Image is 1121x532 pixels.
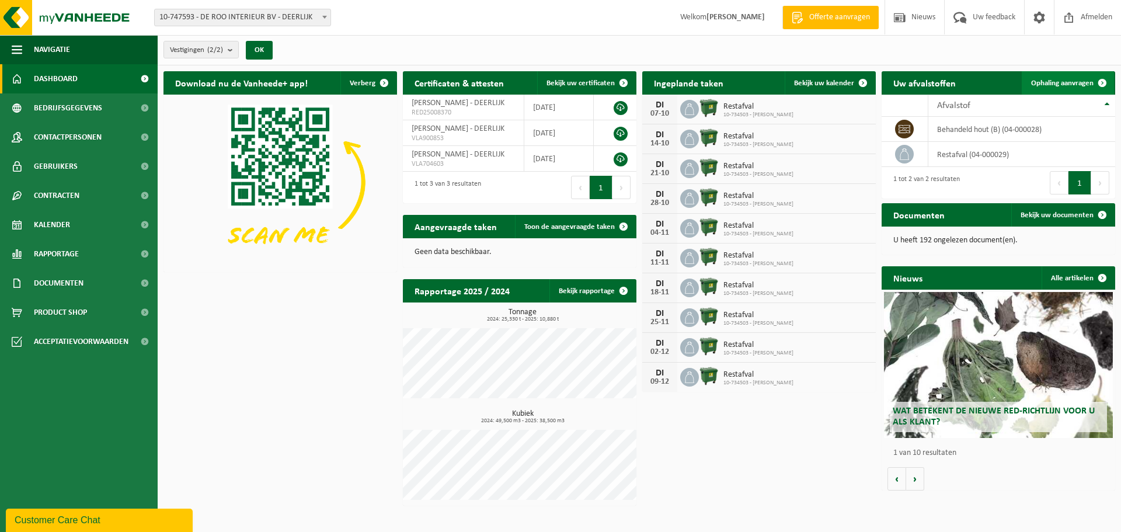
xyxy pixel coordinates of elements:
img: Download de VHEPlus App [163,95,397,270]
span: [PERSON_NAME] - DEERLIJK [412,124,504,133]
span: Ophaling aanvragen [1031,79,1094,87]
button: Previous [571,176,590,199]
span: 10-734503 - [PERSON_NAME] [723,320,793,327]
img: WB-1100-HPE-GN-01 [699,336,719,356]
span: Gebruikers [34,152,78,181]
h3: Tonnage [409,308,636,322]
img: WB-1100-HPE-GN-01 [699,158,719,178]
div: 18-11 [648,288,671,297]
span: 10-734503 - [PERSON_NAME] [723,231,793,238]
span: 10-747593 - DE ROO INTERIEUR BV - DEERLIJK [154,9,331,26]
span: Contracten [34,181,79,210]
button: Vorige [887,467,906,491]
div: 09-12 [648,378,671,386]
div: DI [648,339,671,348]
span: Toon de aangevraagde taken [524,223,615,231]
span: VLA704603 [412,159,515,169]
span: Navigatie [34,35,70,64]
button: Verberg [340,71,396,95]
span: Dashboard [34,64,78,93]
span: Verberg [350,79,375,87]
h2: Certificaten & attesten [403,71,516,94]
span: 10-734503 - [PERSON_NAME] [723,201,793,208]
div: DI [648,160,671,169]
p: 1 van 10 resultaten [893,449,1109,457]
span: [PERSON_NAME] - DEERLIJK [412,99,504,107]
td: behandeld hout (B) (04-000028) [928,117,1115,142]
button: 1 [590,176,612,199]
span: Bekijk uw documenten [1021,211,1094,219]
h2: Documenten [882,203,956,226]
span: Restafval [723,311,793,320]
h2: Download nu de Vanheede+ app! [163,71,319,94]
h3: Kubiek [409,410,636,424]
strong: [PERSON_NAME] [706,13,765,22]
h2: Ingeplande taken [642,71,735,94]
div: 1 tot 3 van 3 resultaten [409,175,481,200]
span: 2024: 25,330 t - 2025: 10,880 t [409,317,636,322]
a: Bekijk rapportage [549,279,635,302]
p: U heeft 192 ongelezen document(en). [893,237,1103,245]
span: Restafval [723,370,793,380]
span: Kalender [34,210,70,239]
div: DI [648,130,671,140]
span: RED25008370 [412,108,515,117]
div: 07-10 [648,110,671,118]
a: Offerte aanvragen [782,6,879,29]
img: WB-1100-HPE-GN-01 [699,98,719,118]
a: Bekijk uw kalender [785,71,875,95]
div: 28-10 [648,199,671,207]
span: Restafval [723,192,793,201]
td: [DATE] [524,120,594,146]
span: [PERSON_NAME] - DEERLIJK [412,150,504,159]
img: WB-1100-HPE-GN-01 [699,247,719,267]
h2: Uw afvalstoffen [882,71,967,94]
span: 10-734503 - [PERSON_NAME] [723,380,793,387]
button: Next [612,176,631,199]
div: DI [648,249,671,259]
span: Rapportage [34,239,79,269]
td: [DATE] [524,95,594,120]
div: 21-10 [648,169,671,178]
span: Restafval [723,221,793,231]
img: WB-1100-HPE-GN-01 [699,217,719,237]
span: Restafval [723,281,793,290]
div: 25-11 [648,318,671,326]
button: OK [246,41,273,60]
td: [DATE] [524,146,594,172]
span: Acceptatievoorwaarden [34,327,128,356]
a: Bekijk uw certificaten [537,71,635,95]
img: WB-1100-HPE-GN-01 [699,307,719,326]
span: VLA900853 [412,134,515,143]
span: Wat betekent de nieuwe RED-richtlijn voor u als klant? [893,406,1095,427]
span: 10-734503 - [PERSON_NAME] [723,141,793,148]
span: 10-734503 - [PERSON_NAME] [723,112,793,119]
td: restafval (04-000029) [928,142,1115,167]
button: Next [1091,171,1109,194]
span: Documenten [34,269,83,298]
a: Toon de aangevraagde taken [515,215,635,238]
h2: Rapportage 2025 / 2024 [403,279,521,302]
div: DI [648,190,671,199]
h2: Aangevraagde taken [403,215,509,238]
count: (2/2) [207,46,223,54]
a: Wat betekent de nieuwe RED-richtlijn voor u als klant? [884,292,1113,438]
img: WB-1100-HPE-GN-01 [699,187,719,207]
span: 10-734503 - [PERSON_NAME] [723,350,793,357]
span: Restafval [723,251,793,260]
span: 10-747593 - DE ROO INTERIEUR BV - DEERLIJK [155,9,330,26]
span: Restafval [723,102,793,112]
button: Volgende [906,467,924,491]
a: Alle artikelen [1042,266,1114,290]
div: 11-11 [648,259,671,267]
div: DI [648,279,671,288]
iframe: chat widget [6,506,195,532]
span: Contactpersonen [34,123,102,152]
span: Restafval [723,132,793,141]
button: Vestigingen(2/2) [163,41,239,58]
span: Bekijk uw certificaten [546,79,615,87]
div: DI [648,368,671,378]
span: Offerte aanvragen [806,12,873,23]
button: Previous [1050,171,1068,194]
span: 10-734503 - [PERSON_NAME] [723,260,793,267]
